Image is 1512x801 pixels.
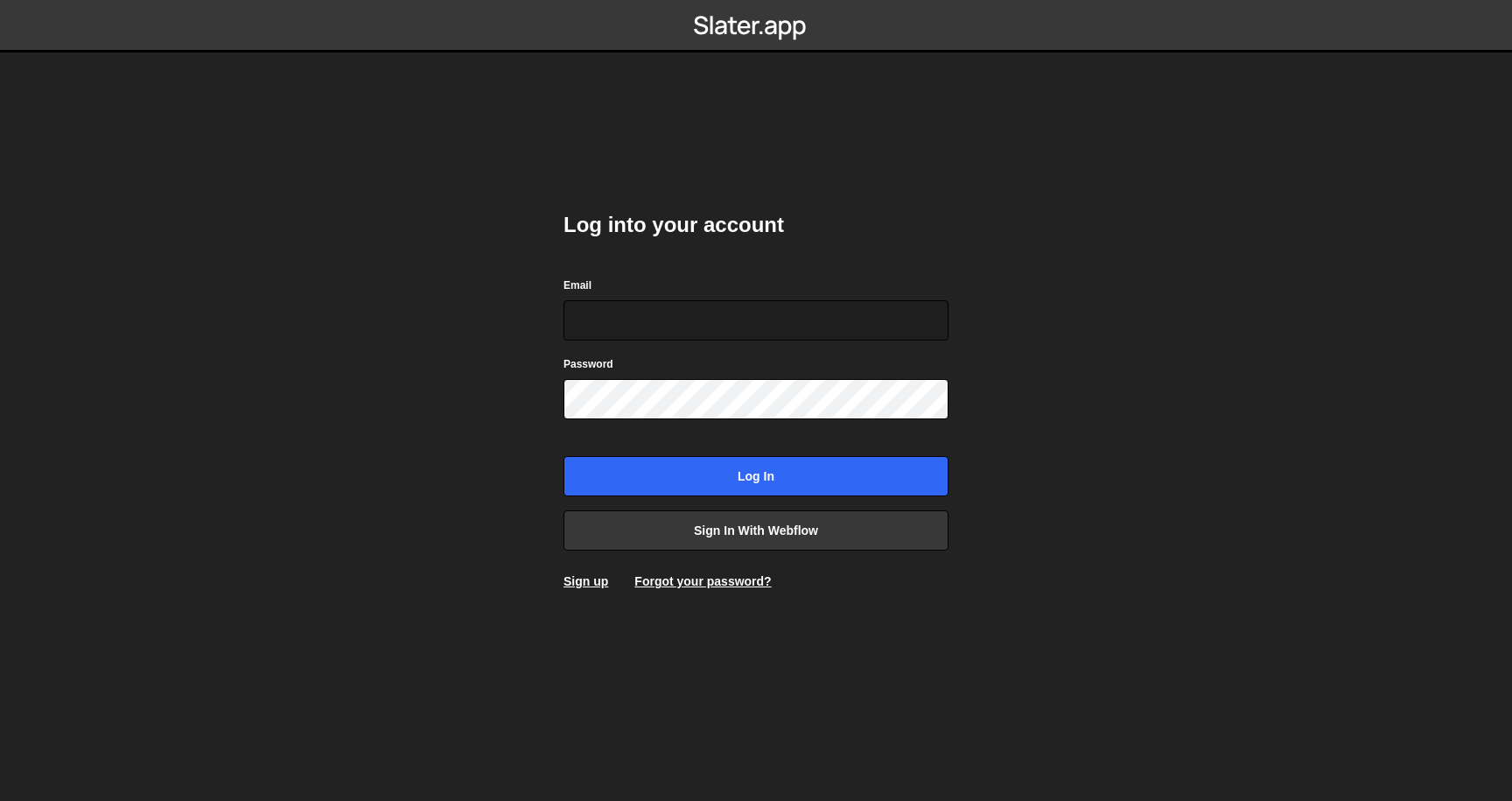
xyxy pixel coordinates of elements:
[634,574,771,588] a: Forgot your password?
[563,355,613,373] label: Password
[563,574,608,588] a: Sign up
[563,456,948,496] input: Log in
[563,211,948,239] h2: Log into your account
[563,277,591,294] label: Email
[563,510,948,551] a: Sign in with Webflow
